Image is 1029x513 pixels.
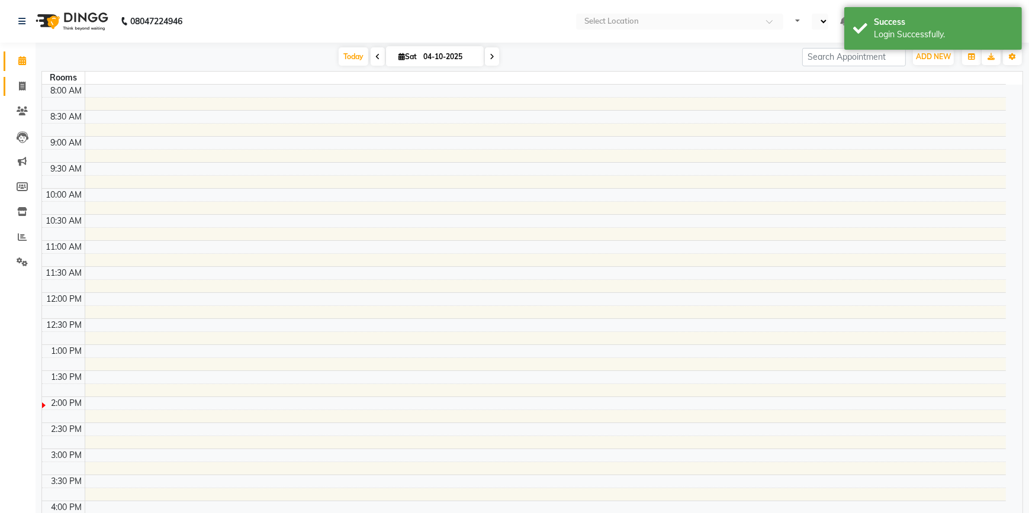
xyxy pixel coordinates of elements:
b: 08047224946 [130,5,182,38]
div: 2:30 PM [49,423,85,435]
div: Success [874,16,1013,28]
button: ADD NEW [913,49,954,65]
input: Search Appointment [802,48,906,66]
div: 3:30 PM [49,475,85,488]
div: 8:00 AM [49,85,85,97]
div: 11:00 AM [44,241,85,253]
div: 10:30 AM [44,215,85,227]
div: 11:30 AM [44,267,85,279]
input: 2025-10-04 [420,48,479,66]
img: logo [30,5,111,38]
div: 9:30 AM [49,163,85,175]
div: 12:30 PM [44,319,85,331]
span: Today [339,47,368,66]
span: ADD NEW [916,52,951,61]
div: 1:00 PM [49,345,85,357]
div: 8:30 AM [49,111,85,123]
div: 1:30 PM [49,371,85,383]
span: Sat [395,52,420,61]
div: Select Location [584,15,639,27]
div: 9:00 AM [49,137,85,149]
div: Rooms [42,72,85,84]
div: 2:00 PM [49,397,85,409]
div: 10:00 AM [44,189,85,201]
div: Login Successfully. [874,28,1013,41]
div: 12:00 PM [44,293,85,305]
div: 3:00 PM [49,449,85,462]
